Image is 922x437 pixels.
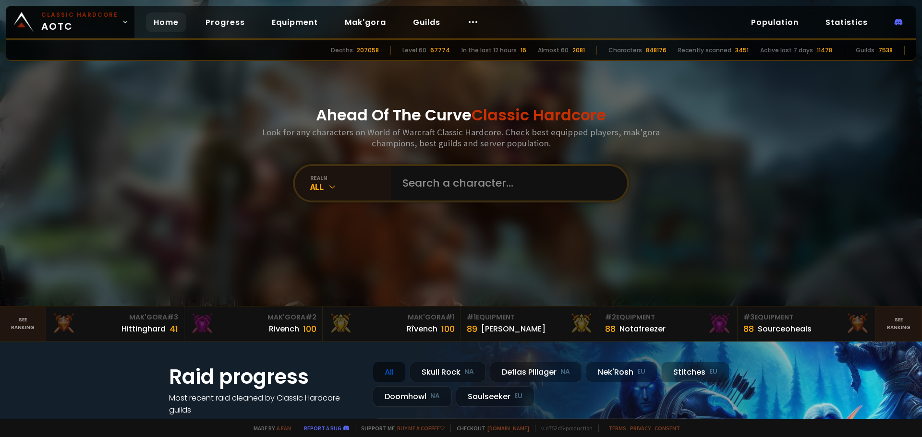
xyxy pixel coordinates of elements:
[856,46,874,55] div: Guilds
[630,425,651,432] a: Privacy
[146,12,186,32] a: Home
[167,312,178,322] span: # 3
[258,127,664,149] h3: Look for any characters on World of Warcraft Classic Hardcore. Check best equipped players, mak'g...
[397,425,445,432] a: Buy me a coffee
[248,425,291,432] span: Made by
[337,12,394,32] a: Mak'gora
[678,46,731,55] div: Recently scanned
[304,425,341,432] a: Report a bug
[303,322,316,335] div: 100
[310,174,391,181] div: realm
[646,46,667,55] div: 848176
[655,425,680,432] a: Consent
[878,46,893,55] div: 7538
[456,386,534,407] div: Soulseeker
[121,323,166,335] div: Hittinghard
[310,181,391,192] div: All
[373,362,406,382] div: All
[169,362,361,392] h1: Raid progress
[410,362,486,382] div: Skull Rock
[41,11,118,19] small: Classic Hardcore
[514,391,522,401] small: EU
[316,104,606,127] h1: Ahead Of The Curve
[605,312,616,322] span: # 2
[538,46,569,55] div: Almost 60
[190,312,316,322] div: Mak'Gora
[487,425,529,432] a: [DOMAIN_NAME]
[169,392,361,416] h4: Most recent raid cleaned by Classic Hardcore guilds
[441,322,455,335] div: 100
[490,362,582,382] div: Defias Pillager
[619,323,666,335] div: Notafreezer
[743,312,870,322] div: Equipment
[6,6,134,38] a: Classic HardcoreAOTC
[46,307,184,341] a: Mak'Gora#3Hittinghard41
[661,362,729,382] div: Stitches
[818,12,875,32] a: Statistics
[758,323,812,335] div: Sourceoheals
[605,312,731,322] div: Equipment
[461,307,599,341] a: #1Equipment89[PERSON_NAME]
[169,416,231,427] a: See all progress
[407,323,437,335] div: Rîvench
[743,322,754,335] div: 88
[264,12,326,32] a: Equipment
[743,12,806,32] a: Population
[521,46,526,55] div: 16
[735,46,749,55] div: 3451
[876,307,922,341] a: Seeranking
[586,362,657,382] div: Nek'Rosh
[323,307,461,341] a: Mak'Gora#1Rîvench100
[743,312,754,322] span: # 3
[481,323,546,335] div: [PERSON_NAME]
[637,367,645,377] small: EU
[184,307,323,341] a: Mak'Gora#2Rivench100
[467,322,477,335] div: 89
[450,425,529,432] span: Checkout
[599,307,738,341] a: #2Equipment88Notafreezer
[760,46,813,55] div: Active last 7 days
[709,367,717,377] small: EU
[560,367,570,377] small: NA
[355,425,445,432] span: Support me,
[430,46,450,55] div: 67774
[373,386,452,407] div: Doomhowl
[817,46,832,55] div: 11478
[467,312,593,322] div: Equipment
[402,46,426,55] div: Level 60
[41,11,118,34] span: AOTC
[572,46,585,55] div: 2081
[467,312,476,322] span: # 1
[446,312,455,322] span: # 1
[328,312,455,322] div: Mak'Gora
[461,46,517,55] div: In the last 12 hours
[738,307,876,341] a: #3Equipment88Sourceoheals
[357,46,379,55] div: 207058
[472,104,606,126] span: Classic Hardcore
[430,391,440,401] small: NA
[608,425,626,432] a: Terms
[305,312,316,322] span: # 2
[170,322,178,335] div: 41
[605,322,616,335] div: 88
[269,323,299,335] div: Rivench
[535,425,593,432] span: v. d752d5 - production
[277,425,291,432] a: a fan
[397,166,616,201] input: Search a character...
[608,46,642,55] div: Characters
[52,312,178,322] div: Mak'Gora
[198,12,253,32] a: Progress
[464,367,474,377] small: NA
[331,46,353,55] div: Deaths
[405,12,448,32] a: Guilds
